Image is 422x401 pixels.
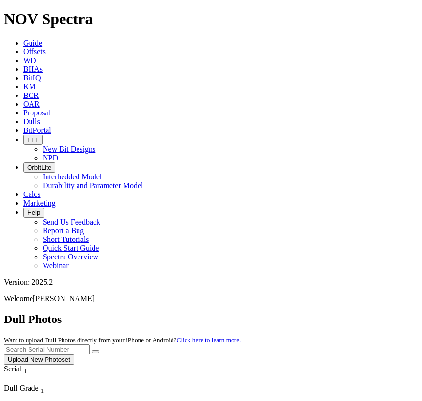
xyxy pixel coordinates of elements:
[24,365,27,373] span: Sort None
[23,82,36,91] a: KM
[43,154,58,162] a: NPD
[23,135,43,145] button: FTT
[23,39,42,47] a: Guide
[4,313,418,326] h2: Dull Photos
[43,145,95,153] a: New Bit Designs
[4,365,45,384] div: Sort None
[23,162,55,173] button: OrbitLite
[43,244,99,252] a: Quick Start Guide
[4,294,418,303] p: Welcome
[43,235,89,243] a: Short Tutorials
[4,375,45,384] div: Column Menu
[23,74,41,82] a: BitIQ
[23,48,46,56] a: Offsets
[4,337,241,344] small: Want to upload Dull Photos directly from your iPhone or Android?
[23,109,50,117] a: Proposal
[4,384,39,392] span: Dull Grade
[27,164,51,171] span: OrbitLite
[43,181,143,190] a: Durability and Parameter Model
[43,226,84,235] a: Report a Bug
[27,136,39,144] span: FTT
[4,365,22,373] span: Serial
[23,100,40,108] a: OAR
[33,294,94,303] span: [PERSON_NAME]
[23,65,43,73] a: BHAs
[4,10,418,28] h1: NOV Spectra
[43,218,100,226] a: Send Us Feedback
[4,354,74,365] button: Upload New Photoset
[27,209,40,216] span: Help
[4,344,90,354] input: Search Serial Number
[24,368,27,375] sub: 1
[23,56,36,64] a: WD
[41,387,44,394] sub: 1
[177,337,241,344] a: Click here to learn more.
[4,384,72,395] div: Dull Grade Sort None
[23,208,44,218] button: Help
[43,173,102,181] a: Interbedded Model
[23,126,51,134] a: BitPortal
[4,278,418,287] div: Version: 2025.2
[23,199,56,207] a: Marketing
[41,384,44,392] span: Sort None
[43,253,98,261] a: Spectra Overview
[23,190,41,198] a: Calcs
[4,365,45,375] div: Serial Sort None
[43,261,69,270] a: Webinar
[23,91,39,99] a: BCR
[23,117,40,126] a: Dulls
